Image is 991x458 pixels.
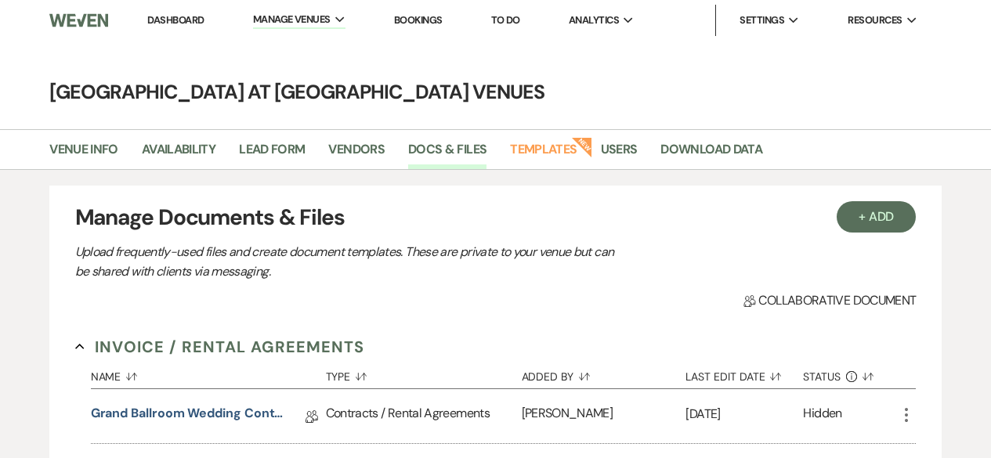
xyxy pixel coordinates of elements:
span: Settings [740,13,784,28]
a: To Do [491,13,520,27]
img: Weven Logo [49,4,107,37]
span: Manage Venues [253,12,331,27]
a: Availability [142,139,215,169]
a: Users [601,139,638,169]
a: Venue Info [49,139,118,169]
span: Collaborative document [743,291,916,310]
p: [DATE] [685,404,803,424]
button: Status [803,359,897,388]
a: Vendors [328,139,385,169]
div: Hidden [803,404,841,428]
span: Analytics [569,13,619,28]
div: [PERSON_NAME] [522,389,686,443]
button: Type [326,359,522,388]
a: Grand Ballroom Wedding Contract 2026 [91,404,287,428]
a: Download Data [660,139,762,169]
p: Upload frequently-used files and create document templates. These are private to your venue but c... [75,242,624,282]
button: Added By [522,359,686,388]
a: Lead Form [239,139,305,169]
button: Invoice / Rental Agreements [75,335,364,359]
div: Contracts / Rental Agreements [326,389,522,443]
h3: Manage Documents & Files [75,201,917,234]
span: Resources [848,13,902,28]
a: Templates [510,139,577,169]
button: + Add [837,201,917,233]
button: Last Edit Date [685,359,803,388]
a: Dashboard [147,13,204,27]
button: Name [91,359,326,388]
span: Status [803,371,841,382]
a: Bookings [394,13,443,27]
a: Docs & Files [408,139,486,169]
strong: New [571,135,593,157]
